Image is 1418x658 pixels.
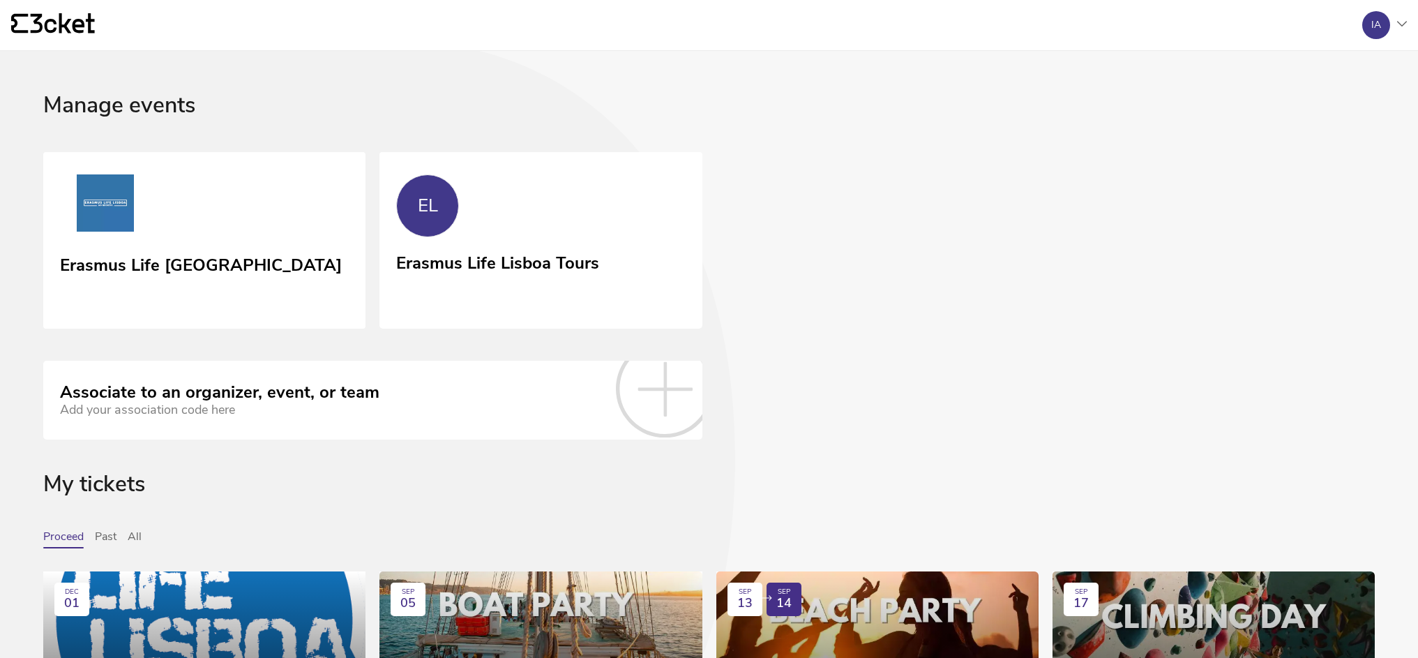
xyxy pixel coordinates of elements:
div: SEP [739,588,751,597]
div: Associate to an organizer, event, or team [60,383,379,403]
div: SEP [1075,588,1087,597]
div: Erasmus Life [GEOGRAPHIC_DATA] [60,251,342,276]
div: SEP [778,588,790,597]
a: Associate to an organizer, event, or team Add your association code here [43,361,702,439]
div: Erasmus Life Lisboa Tours [396,248,599,274]
div: EL [418,195,438,216]
g: {' '} [11,14,28,33]
div: Add your association code here [60,403,379,417]
a: EL Erasmus Life Lisboa Tours [379,152,702,327]
img: Erasmus Life Lisboa [60,174,151,237]
div: IA [1371,20,1381,31]
a: {' '} [11,13,95,37]
button: All [128,530,142,548]
button: Past [95,530,116,548]
div: SEP [402,588,414,597]
span: 14 [776,596,792,611]
div: Manage events [43,93,1375,152]
span: 13 [737,596,753,611]
span: 01 [64,596,80,611]
button: Proceed [43,530,84,548]
div: DEC [65,588,79,597]
div: My tickets [43,472,1375,531]
span: 05 [400,596,416,611]
span: 17 [1073,596,1089,611]
a: Erasmus Life Lisboa Erasmus Life [GEOGRAPHIC_DATA] [43,152,365,329]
